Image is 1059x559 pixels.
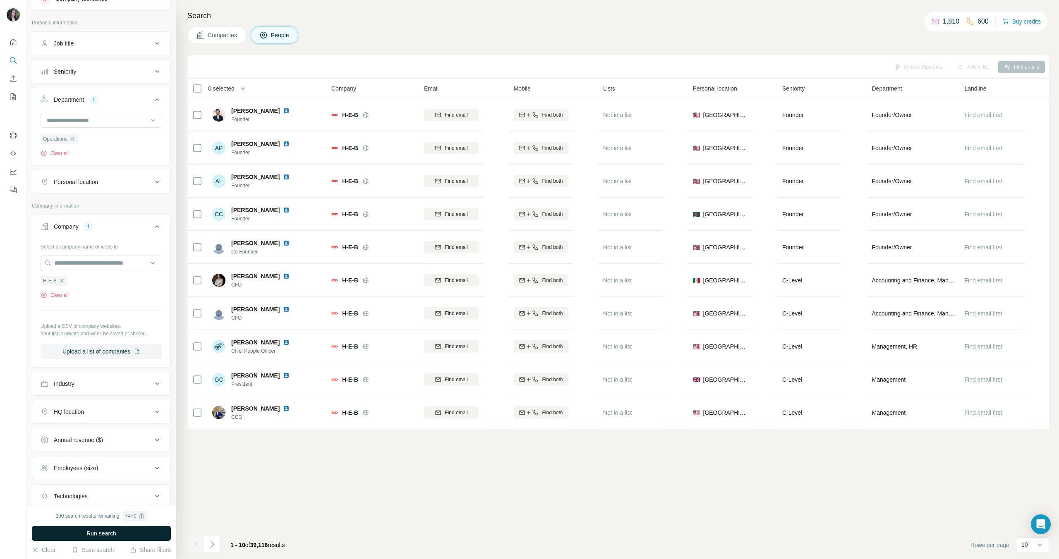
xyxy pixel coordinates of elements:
[125,512,137,520] div: + 470
[693,111,700,119] span: 🇺🇸
[965,310,1002,317] span: Find email first
[424,307,479,320] button: Find email
[342,210,358,218] span: H-E-B
[245,542,250,548] span: of
[283,107,290,114] img: LinkedIn logo
[872,111,912,119] span: Founder/Owner
[130,546,171,554] button: Share filters
[782,84,805,93] span: Seniority
[342,276,358,284] span: H-E-B
[32,202,171,210] p: Company information
[231,248,299,256] span: Co-Founder
[693,375,700,384] span: 🇬🇧
[231,116,299,123] span: Founder
[89,96,98,103] div: 1
[231,182,299,189] span: Founder
[331,343,338,350] img: Logo of H-E-B
[603,178,632,184] span: Not in a list
[424,175,479,187] button: Find email
[782,310,802,317] span: C-Level
[32,217,170,240] button: Company1
[943,17,959,26] p: 1,810
[514,340,568,353] button: Find both
[603,211,632,217] span: Not in a list
[424,208,479,220] button: Find email
[32,19,171,26] p: Personal information
[965,112,1002,118] span: Find email first
[54,436,103,444] div: Annual revenue ($)
[782,376,802,383] span: C-Level
[250,542,268,548] span: 39,118
[331,145,338,151] img: Logo of H-E-B
[970,541,1009,549] span: Rows per page
[782,244,804,251] span: Founder
[693,210,700,218] span: 🇧🇩
[445,409,467,416] span: Find email
[231,347,299,355] span: Chief People Officer
[693,408,700,417] span: 🇺🇸
[231,371,280,380] span: [PERSON_NAME]
[603,277,632,284] span: Not in a list
[84,223,93,230] div: 1
[7,146,20,161] button: Use Surfe API
[424,142,479,154] button: Find email
[693,243,700,251] span: 🇺🇸
[603,244,632,251] span: Not in a list
[283,174,290,180] img: LinkedIn logo
[693,342,700,351] span: 🇺🇸
[231,404,280,413] span: [PERSON_NAME]
[204,536,220,552] button: Navigate to next page
[782,211,804,217] span: Founder
[331,376,338,383] img: Logo of H-E-B
[603,376,632,383] span: Not in a list
[542,177,563,185] span: Find both
[43,277,57,284] span: H-E-B
[283,141,290,147] img: LinkedIn logo
[342,342,358,351] span: H-E-B
[693,144,700,152] span: 🇺🇸
[212,406,225,419] img: Avatar
[212,108,225,122] img: Avatar
[208,31,238,39] span: Companies
[872,375,906,384] span: Management
[872,309,955,318] span: Accounting and Finance, Management
[41,322,162,330] p: Upload a CSV of company websites.
[514,109,568,121] button: Find both
[514,208,568,220] button: Find both
[55,511,147,521] div: 100 search results remaining
[32,546,55,554] button: Clear
[872,144,912,152] span: Founder/Owner
[445,244,467,251] span: Find email
[693,309,700,318] span: 🇺🇸
[231,239,280,247] span: [PERSON_NAME]
[782,178,804,184] span: Founder
[32,62,170,81] button: Seniority
[212,141,225,155] div: AP
[54,96,84,104] div: Department
[32,172,170,192] button: Personal location
[603,343,632,350] span: Not in a list
[703,309,748,318] span: [GEOGRAPHIC_DATA]
[54,464,98,472] div: Employees (size)
[603,310,632,317] span: Not in a list
[542,376,563,383] span: Find both
[231,380,299,388] span: President
[331,84,356,93] span: Company
[283,273,290,279] img: LinkedIn logo
[41,330,162,337] p: Your list is private and won't be saved or shared.
[542,111,563,119] span: Find both
[703,111,748,119] span: [GEOGRAPHIC_DATA]
[872,276,955,284] span: Accounting and Finance, Management
[231,281,299,289] span: CFO
[1031,514,1051,534] div: Open Intercom Messenger
[212,174,225,188] div: AL
[212,208,225,221] div: CC
[231,413,299,421] span: CCO
[965,376,1002,383] span: Find email first
[872,210,912,218] span: Founder/Owner
[782,343,802,350] span: C-Level
[231,338,280,346] span: [PERSON_NAME]
[342,375,358,384] span: H-E-B
[32,33,170,53] button: Job title
[542,210,563,218] span: Find both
